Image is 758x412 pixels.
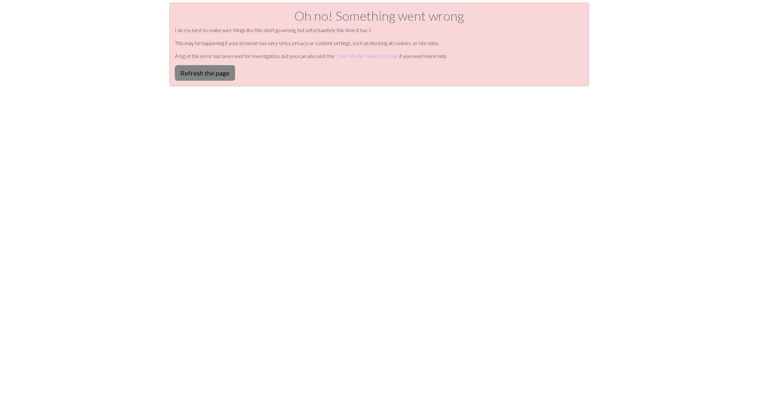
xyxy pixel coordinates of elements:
p: This may be happening if your browser has very stricy privacy or content settings, such as blocki... [175,39,583,47]
a: Chart Minder Ravelry Group [335,53,398,59]
button: Refresh the page [175,65,235,81]
p: I do my best to make sure things like this don't go wrong, but unfortuantely this time it has :( [175,26,583,34]
h1: Oh no! Something went wrong [175,8,583,24]
p: A log of this error has been sent for investigation, but you can also visit the if you need more ... [175,52,583,60]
